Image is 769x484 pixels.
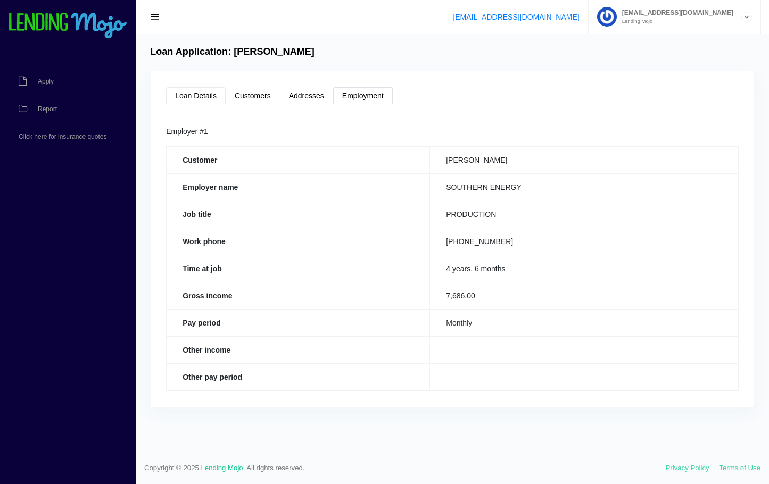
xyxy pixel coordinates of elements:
[333,87,393,104] a: Employment
[280,87,333,104] a: Addresses
[166,87,226,104] a: Loan Details
[430,282,739,309] td: 7,686.00
[144,463,666,473] span: Copyright © 2025. . All rights reserved.
[166,126,739,138] div: Employer #1
[430,228,739,255] td: [PHONE_NUMBER]
[19,133,106,140] span: Click here for insurance quotes
[38,106,57,112] span: Report
[226,87,280,104] a: Customers
[167,201,430,228] th: Job title
[167,255,430,282] th: Time at job
[430,309,739,336] td: Monthly
[666,464,709,472] a: Privacy Policy
[167,336,430,363] th: Other income
[597,7,617,27] img: Profile image
[453,13,579,21] a: [EMAIL_ADDRESS][DOMAIN_NAME]
[617,19,733,24] small: Lending Mojo
[38,78,54,85] span: Apply
[201,464,243,472] a: Lending Mojo
[167,282,430,309] th: Gross income
[430,255,739,282] td: 4 years, 6 months
[167,309,430,336] th: Pay period
[430,146,739,173] td: [PERSON_NAME]
[167,228,430,255] th: Work phone
[167,173,430,201] th: Employer name
[8,13,128,39] img: logo-small.png
[719,464,760,472] a: Terms of Use
[617,10,733,16] span: [EMAIL_ADDRESS][DOMAIN_NAME]
[430,173,739,201] td: SOUTHERN ENERGY
[430,201,739,228] td: PRODUCTION
[167,363,430,390] th: Other pay period
[150,46,315,58] h4: Loan Application: [PERSON_NAME]
[167,146,430,173] th: Customer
